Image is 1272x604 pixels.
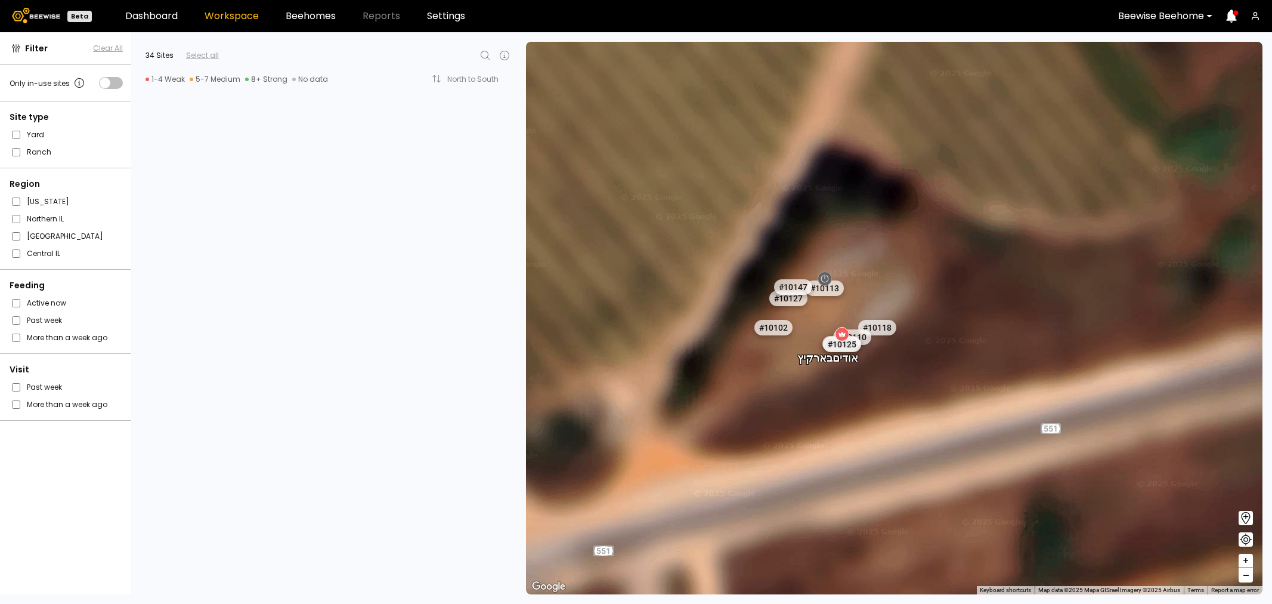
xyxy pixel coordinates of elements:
[27,146,51,158] label: Ranch
[245,75,287,84] div: 8+ Strong
[1239,554,1253,568] button: +
[125,11,178,21] a: Dashboard
[286,11,336,21] a: Beehomes
[1239,568,1253,583] button: –
[146,75,185,84] div: 1-4 Weak
[190,75,240,84] div: 5-7 Medium
[27,247,60,260] label: Central IL
[529,579,568,594] a: Open this area in Google Maps (opens a new window)
[292,75,328,84] div: No data
[822,336,861,352] div: # 10083
[1187,587,1204,593] a: Terms (opens in new tab)
[146,50,174,61] div: 34 Sites
[858,320,896,335] div: # 10118
[205,11,259,21] a: Workspace
[1038,587,1180,593] span: Map data ©2025 Mapa GISrael Imagery ©2025 Airbus
[833,329,871,345] div: # 10110
[10,363,123,376] div: Visit
[980,586,1031,594] button: Keyboard shortcuts
[27,314,62,326] label: Past week
[27,230,103,242] label: [GEOGRAPHIC_DATA]
[447,76,507,83] div: North to South
[529,579,568,594] img: Google
[27,297,66,309] label: Active now
[186,50,219,61] div: Select all
[797,339,858,364] div: אודים באר קיץ
[10,279,123,292] div: Feeding
[769,291,807,306] div: # 10127
[27,212,64,225] label: Northern IL
[363,11,400,21] span: Reports
[1243,568,1249,583] span: –
[27,398,107,411] label: More than a week ago
[10,111,123,124] div: Site type
[806,281,844,296] div: # 10113
[774,279,812,295] div: # 10147
[12,8,60,23] img: Beewise logo
[27,195,69,208] label: [US_STATE]
[67,11,92,22] div: Beta
[822,337,861,352] div: # 10125
[93,43,123,54] button: Clear All
[754,320,793,335] div: # 10102
[25,42,48,55] span: Filter
[27,381,62,393] label: Past week
[27,331,107,344] label: More than a week ago
[27,128,44,141] label: Yard
[427,11,465,21] a: Settings
[10,178,123,190] div: Region
[1211,587,1259,593] a: Report a map error
[10,76,86,90] div: Only in-use sites
[1242,553,1249,568] span: +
